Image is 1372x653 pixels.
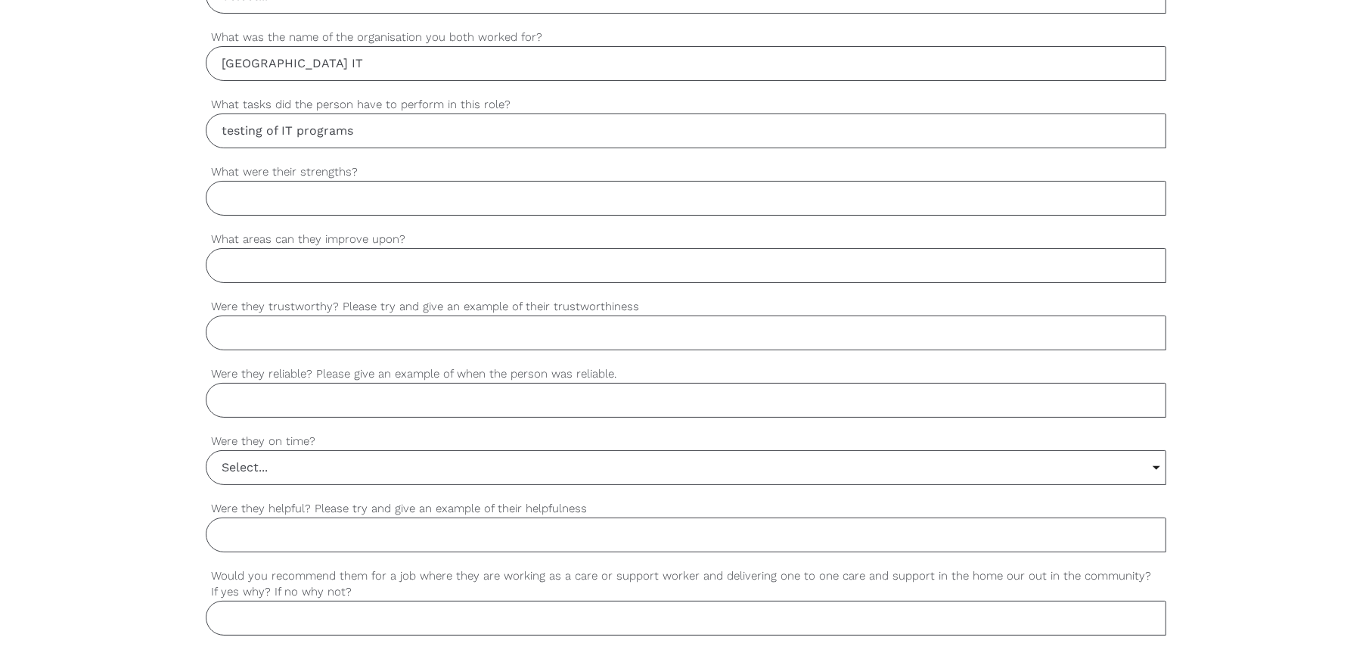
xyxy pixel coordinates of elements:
[206,96,1166,113] label: What tasks did the person have to perform in this role?
[206,500,1166,518] label: Were they helpful? Please try and give an example of their helpfulness
[206,29,1166,46] label: What was the name of the organisation you both worked for?
[206,567,1166,601] label: Would you recommend them for a job where they are working as a care or support worker and deliver...
[206,163,1166,181] label: What were their strengths?
[206,433,1166,450] label: Were they on time?
[206,298,1166,316] label: Were they trustworthy? Please try and give an example of their trustworthiness
[206,365,1166,383] label: Were they reliable? Please give an example of when the person was reliable.
[206,231,1166,248] label: What areas can they improve upon?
